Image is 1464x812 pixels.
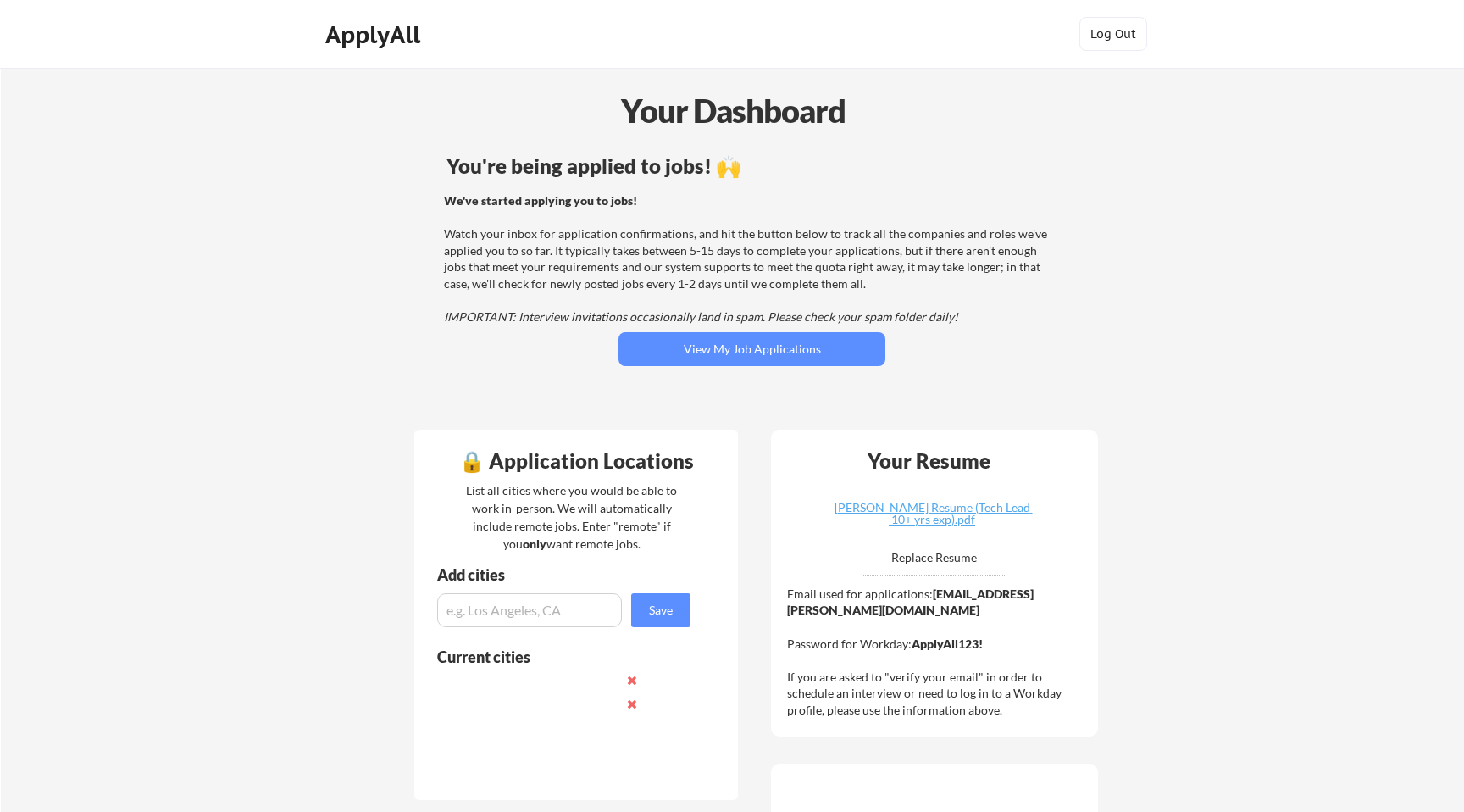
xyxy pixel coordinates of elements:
div: You're being applied to jobs! 🙌 [446,156,1057,176]
div: Email used for applications: Password for Workday: If you are asked to "verify your email" in ord... [787,586,1086,719]
strong: only [523,537,546,551]
strong: We've started applying you to jobs! [444,193,637,208]
div: 🔒 Application Locations [419,451,734,471]
div: ApplyAll [325,20,425,49]
em: IMPORTANT: Interview invitations occasionally land in spam. Please check your spam folder daily! [444,309,958,324]
div: List all cities where you would be able to work in-person. We will automatically include remote j... [455,481,688,553]
div: Add cities [437,567,695,582]
div: Your Resume [845,451,1012,471]
div: Watch your inbox for application confirmations, and hit the button below to track all the compani... [444,192,1055,325]
div: Your Dashboard [2,86,1464,135]
div: Current cities [437,649,672,665]
input: e.g. Los Angeles, CA [437,593,622,627]
a: [PERSON_NAME] Resume (Tech Lead 10+ yrs exp).pdf [831,502,1033,528]
div: [PERSON_NAME] Resume (Tech Lead 10+ yrs exp).pdf [831,502,1033,526]
button: View My Job Applications [618,332,885,366]
strong: ApplyAll123! [912,637,983,651]
button: Save [631,593,690,627]
button: Log Out [1079,17,1147,51]
strong: [EMAIL_ADDRESS][PERSON_NAME][DOMAIN_NAME] [787,587,1034,618]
